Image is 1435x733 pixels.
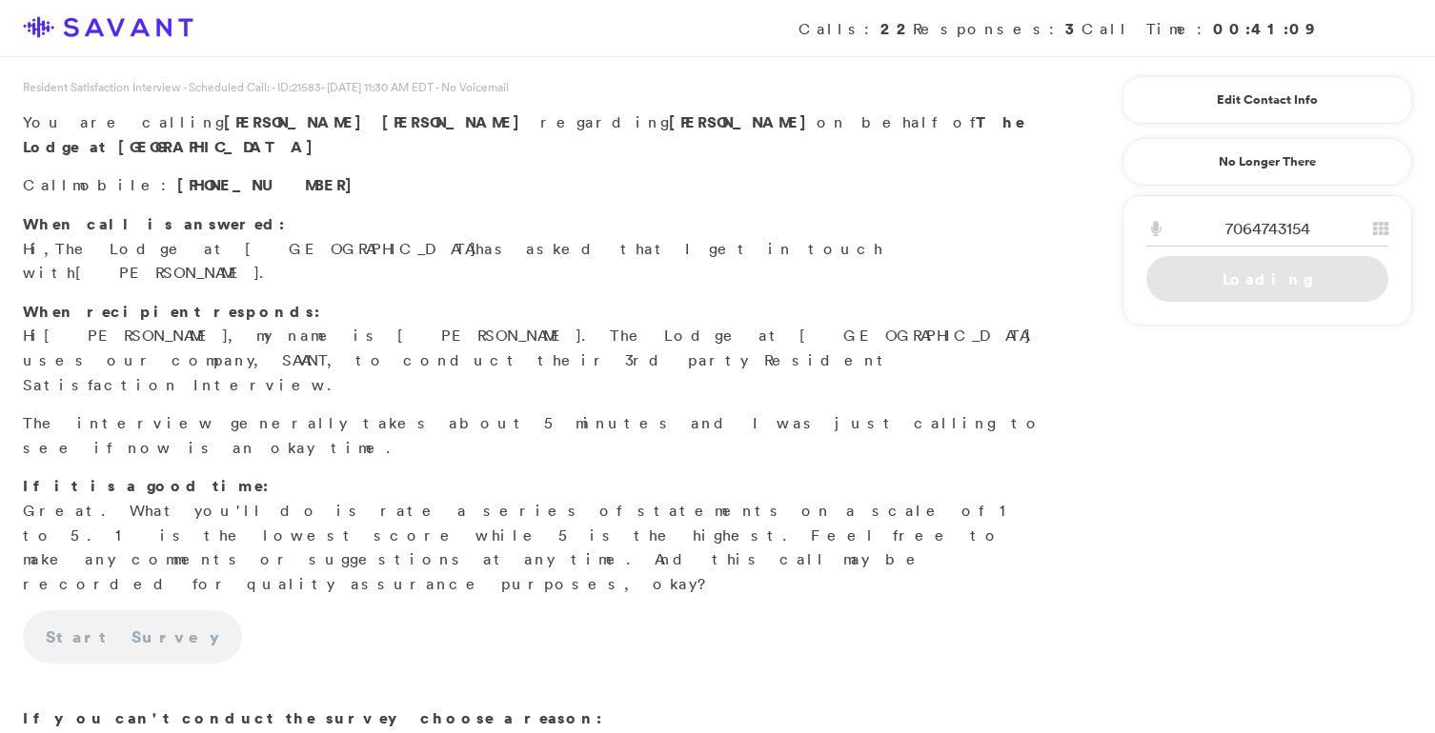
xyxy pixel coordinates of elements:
p: Great. What you'll do is rate a series of statements on a scale of 1 to 5. 1 is the lowest score ... [23,474,1050,596]
a: No Longer There [1122,138,1412,186]
p: Call : [23,173,1050,198]
span: [PHONE_NUMBER] [177,174,362,195]
strong: 00:41:09 [1213,18,1317,39]
strong: When recipient responds: [23,301,320,322]
span: [PERSON_NAME] [75,263,259,282]
strong: When call is answered: [23,213,285,234]
p: The interview generally takes about 5 minutes and I was just calling to see if now is an okay time. [23,411,1050,460]
span: [PERSON_NAME] [382,111,530,132]
strong: 22 [880,18,913,39]
strong: If you can't conduct the survey choose a reason: [23,707,602,728]
strong: If it is a good time: [23,475,269,496]
p: You are calling regarding on behalf of [23,110,1050,159]
span: [PERSON_NAME] [224,111,372,132]
span: [PERSON_NAME] [44,326,228,345]
span: The Lodge at [GEOGRAPHIC_DATA] [55,239,475,258]
a: Loading [1146,256,1388,302]
span: mobile [72,175,161,194]
strong: 3 [1065,18,1081,39]
strong: [PERSON_NAME] [669,111,817,132]
a: Start Survey [23,610,242,664]
p: Hi , my name is [PERSON_NAME]. The Lodge at [GEOGRAPHIC_DATA] uses our company, SAVANT, to conduc... [23,300,1050,397]
span: Resident Satisfaction Interview - Scheduled Call: - ID: - [DATE] 11:30 AM EDT - No Voicemail [23,79,509,95]
p: Hi, has asked that I get in touch with . [23,212,1050,286]
span: 21583 [292,79,321,95]
a: Edit Contact Info [1146,85,1388,115]
strong: The Lodge at [GEOGRAPHIC_DATA] [23,111,1024,157]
